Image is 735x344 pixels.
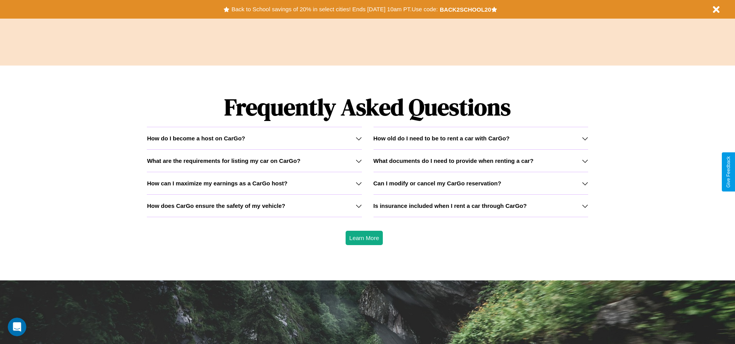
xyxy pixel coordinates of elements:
[147,87,588,127] h1: Frequently Asked Questions
[440,6,491,13] b: BACK2SCHOOL20
[374,202,527,209] h3: Is insurance included when I rent a car through CarGo?
[374,135,510,142] h3: How old do I need to be to rent a car with CarGo?
[229,4,439,15] button: Back to School savings of 20% in select cities! Ends [DATE] 10am PT.Use code:
[8,318,26,336] iframe: Intercom live chat
[346,231,383,245] button: Learn More
[147,135,245,142] h3: How do I become a host on CarGo?
[147,180,287,187] h3: How can I maximize my earnings as a CarGo host?
[374,157,534,164] h3: What documents do I need to provide when renting a car?
[726,156,731,188] div: Give Feedback
[147,202,285,209] h3: How does CarGo ensure the safety of my vehicle?
[374,180,501,187] h3: Can I modify or cancel my CarGo reservation?
[147,157,300,164] h3: What are the requirements for listing my car on CarGo?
